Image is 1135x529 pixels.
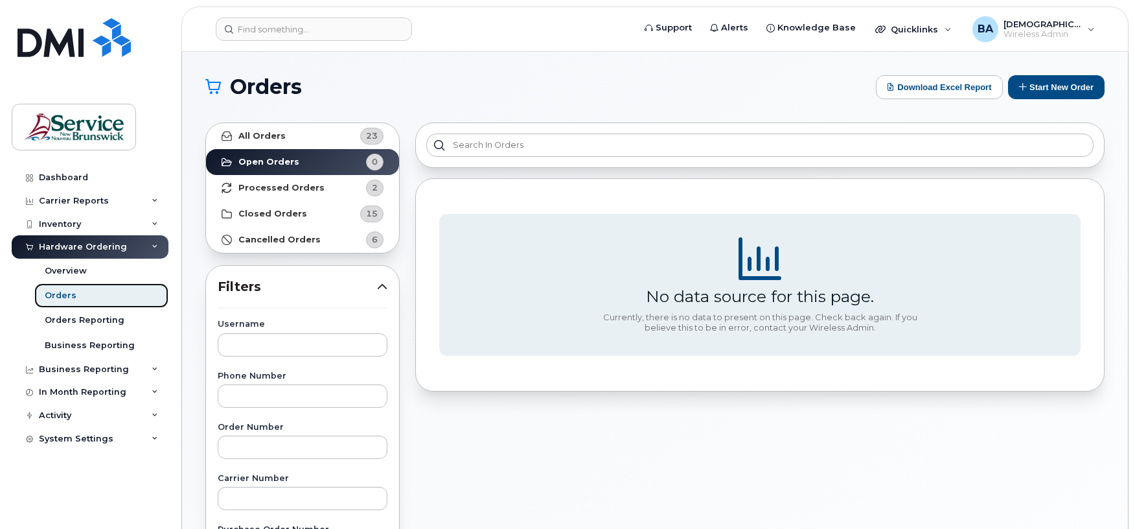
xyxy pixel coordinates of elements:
a: Cancelled Orders6 [206,227,399,253]
strong: Closed Orders [238,209,307,219]
button: Download Excel Report [876,75,1003,99]
a: Closed Orders15 [206,201,399,227]
span: Orders [230,77,302,97]
span: 6 [372,233,378,246]
input: Search in orders [426,134,1094,157]
label: Carrier Number [218,475,387,483]
button: Start New Order [1008,75,1105,99]
label: Username [218,320,387,329]
a: All Orders23 [206,123,399,149]
strong: Processed Orders [238,183,325,193]
span: 2 [372,182,378,194]
label: Order Number [218,423,387,432]
strong: Cancelled Orders [238,235,321,245]
div: No data source for this page. [646,287,874,306]
span: 0 [372,156,378,168]
strong: All Orders [238,131,286,141]
div: Currently, there is no data to present on this page. Check back again. If you believe this to be ... [598,312,922,333]
span: Filters [218,277,377,296]
strong: Open Orders [238,157,299,167]
span: 15 [366,207,378,220]
a: Processed Orders2 [206,175,399,201]
label: Phone Number [218,372,387,381]
a: Open Orders0 [206,149,399,175]
span: 23 [366,130,378,142]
